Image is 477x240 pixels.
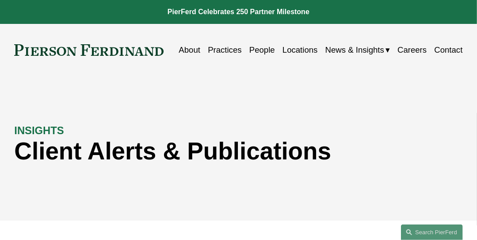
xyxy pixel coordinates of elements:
[14,124,64,136] strong: INSIGHTS
[325,43,384,57] span: News & Insights
[208,42,241,58] a: Practices
[401,225,463,240] a: Search this site
[14,137,351,165] h1: Client Alerts & Publications
[435,42,463,58] a: Contact
[179,42,200,58] a: About
[397,42,427,58] a: Careers
[282,42,318,58] a: Locations
[249,42,275,58] a: People
[325,42,390,58] a: folder dropdown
